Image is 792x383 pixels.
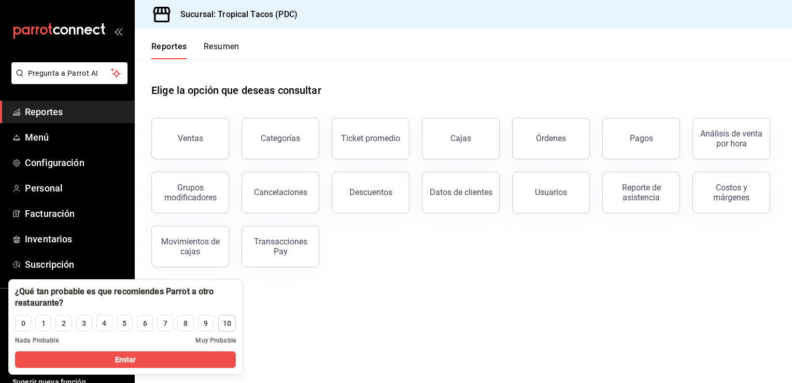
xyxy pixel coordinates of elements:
div: Movimientos de cajas [158,237,222,256]
div: 0 [21,318,25,329]
button: Reportes [151,42,187,59]
button: 3 [76,315,92,332]
span: Menú [25,130,126,144]
button: 10 [218,315,236,332]
button: 6 [137,315,153,332]
div: Datos de clientes [430,187,492,197]
div: navigation tabs [151,42,239,59]
button: Resumen [204,42,239,59]
span: Reportes [25,105,126,119]
div: Categorías [261,133,300,143]
div: Reporte de asistencia [609,183,673,202]
button: 4 [96,315,112,332]
button: Órdenes [512,118,590,159]
button: Reporte de asistencia [602,172,680,213]
h3: Sucursal: Tropical Tacos (PDC) [172,8,298,21]
div: 5 [122,318,126,329]
button: 0 [15,315,31,332]
h1: Elige la opción que deseas consultar [151,83,321,98]
button: Enviar [15,351,236,368]
span: Suscripción [25,257,126,271]
div: Órdenes [536,133,566,143]
div: Ventas [178,133,203,143]
span: Nada Probable [15,336,59,345]
button: Datos de clientes [422,172,500,213]
button: Descuentos [332,172,409,213]
button: Pregunta a Parrot AI [11,62,128,84]
button: Pagos [602,118,680,159]
div: Usuarios [535,187,567,197]
button: Transacciones Pay [242,226,319,267]
div: 1 [41,318,46,329]
div: Pagos [630,133,653,143]
div: 6 [143,318,147,329]
button: 7 [157,315,173,332]
span: Pregunta a Parrot AI [28,68,111,79]
span: Enviar [115,354,136,365]
button: Costos y márgenes [692,172,770,213]
button: 9 [198,315,214,332]
button: Ticket promedio [332,118,409,159]
span: Inventarios [25,232,126,246]
div: ¿Qué tan probable es que recomiendes Parrot a otro restaurante? [15,286,236,309]
span: Configuración [25,156,126,170]
div: 7 [163,318,167,329]
button: Ventas [151,118,229,159]
div: 4 [102,318,106,329]
button: Movimientos de cajas [151,226,229,267]
div: Cajas [450,132,472,145]
button: 1 [35,315,51,332]
button: Grupos modificadores [151,172,229,213]
a: Cajas [422,118,500,159]
span: Muy Probable [195,336,236,345]
div: 9 [204,318,208,329]
div: 10 [223,318,231,329]
div: Costos y márgenes [699,183,763,202]
button: Categorías [242,118,319,159]
div: Descuentos [349,187,392,197]
div: Análisis de venta por hora [699,129,763,148]
div: 8 [183,318,188,329]
button: 5 [117,315,133,332]
div: 2 [62,318,66,329]
button: 2 [55,315,72,332]
div: Transacciones Pay [248,237,313,256]
button: 8 [177,315,193,332]
button: Usuarios [512,172,590,213]
button: open_drawer_menu [114,27,122,35]
div: Grupos modificadores [158,183,222,202]
a: Pregunta a Parrot AI [7,75,128,86]
span: Personal [25,181,126,195]
div: Cancelaciones [254,187,307,197]
button: Cancelaciones [242,172,319,213]
div: Ticket promedio [341,133,400,143]
button: Análisis de venta por hora [692,118,770,159]
div: 3 [82,318,86,329]
span: Facturación [25,207,126,221]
